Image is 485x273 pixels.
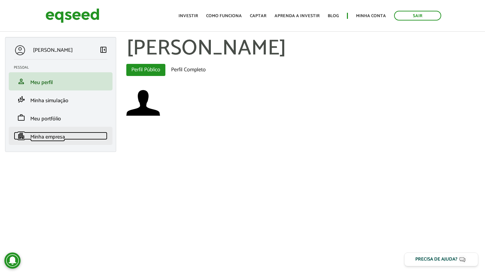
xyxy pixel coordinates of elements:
a: finance_modeMinha simulação [14,95,107,104]
span: Meu perfil [30,78,53,87]
img: EqSeed [45,7,99,25]
a: Minha conta [356,14,386,18]
h2: Pessoal [14,66,112,70]
span: left_panel_close [99,46,107,54]
a: Investir [179,14,198,18]
li: Minha simulação [9,90,112,109]
h1: [PERSON_NAME] [126,37,480,61]
span: apartment [17,132,25,140]
a: personMeu perfil [14,77,107,85]
a: Colapsar menu [99,46,107,55]
p: [PERSON_NAME] [33,47,73,53]
a: Ver perfil do usuário. [126,86,160,120]
li: Minha empresa [9,127,112,145]
a: workMeu portfólio [14,114,107,122]
a: Sair [394,11,441,21]
span: Minha simulação [30,96,68,105]
span: Meu portfólio [30,114,61,123]
a: Captar [250,14,266,18]
span: person [17,77,25,85]
a: apartmentMinha empresa [14,132,107,140]
span: finance_mode [17,95,25,104]
a: Como funciona [206,14,242,18]
span: Minha empresa [30,132,65,142]
a: Blog [328,14,339,18]
li: Meu portfólio [9,109,112,127]
li: Meu perfil [9,72,112,90]
a: Perfil Completo [166,64,211,76]
span: work [17,114,25,122]
a: Aprenda a investir [274,14,320,18]
img: Foto de Maria Esther Delgado [126,86,160,120]
a: Perfil Público [126,64,165,76]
